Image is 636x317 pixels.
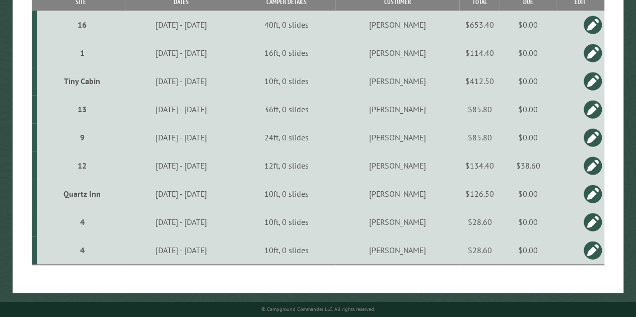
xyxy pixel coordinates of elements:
[459,95,500,123] td: $85.80
[335,180,459,208] td: [PERSON_NAME]
[500,67,556,95] td: $0.00
[238,151,335,180] td: 12ft, 0 slides
[335,123,459,151] td: [PERSON_NAME]
[127,132,236,142] div: [DATE] - [DATE]
[41,161,123,171] div: 12
[127,104,236,114] div: [DATE] - [DATE]
[41,20,123,30] div: 16
[500,151,556,180] td: $38.60
[127,245,236,255] div: [DATE] - [DATE]
[459,67,500,95] td: $412.50
[500,208,556,236] td: $0.00
[238,123,335,151] td: 24ft, 0 slides
[500,11,556,39] td: $0.00
[335,39,459,67] td: [PERSON_NAME]
[127,189,236,199] div: [DATE] - [DATE]
[459,11,500,39] td: $653.40
[500,95,556,123] td: $0.00
[238,208,335,236] td: 10ft, 0 slides
[41,132,123,142] div: 9
[238,67,335,95] td: 10ft, 0 slides
[459,123,500,151] td: $85.80
[127,161,236,171] div: [DATE] - [DATE]
[127,20,236,30] div: [DATE] - [DATE]
[127,217,236,227] div: [DATE] - [DATE]
[459,180,500,208] td: $126.50
[127,48,236,58] div: [DATE] - [DATE]
[500,180,556,208] td: $0.00
[238,11,335,39] td: 40ft, 0 slides
[41,104,123,114] div: 13
[459,39,500,67] td: $114.40
[127,76,236,86] div: [DATE] - [DATE]
[459,151,500,180] td: $134.40
[335,11,459,39] td: [PERSON_NAME]
[238,39,335,67] td: 16ft, 0 slides
[500,236,556,265] td: $0.00
[261,306,375,312] small: © Campground Commander LLC. All rights reserved.
[459,208,500,236] td: $28.60
[335,67,459,95] td: [PERSON_NAME]
[238,236,335,265] td: 10ft, 0 slides
[41,76,123,86] div: Tiny Cabin
[41,189,123,199] div: Quartz Inn
[335,236,459,265] td: [PERSON_NAME]
[238,180,335,208] td: 10ft, 0 slides
[335,208,459,236] td: [PERSON_NAME]
[41,48,123,58] div: 1
[41,245,123,255] div: 4
[335,151,459,180] td: [PERSON_NAME]
[459,236,500,265] td: $28.60
[335,95,459,123] td: [PERSON_NAME]
[41,217,123,227] div: 4
[500,123,556,151] td: $0.00
[500,39,556,67] td: $0.00
[238,95,335,123] td: 36ft, 0 slides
